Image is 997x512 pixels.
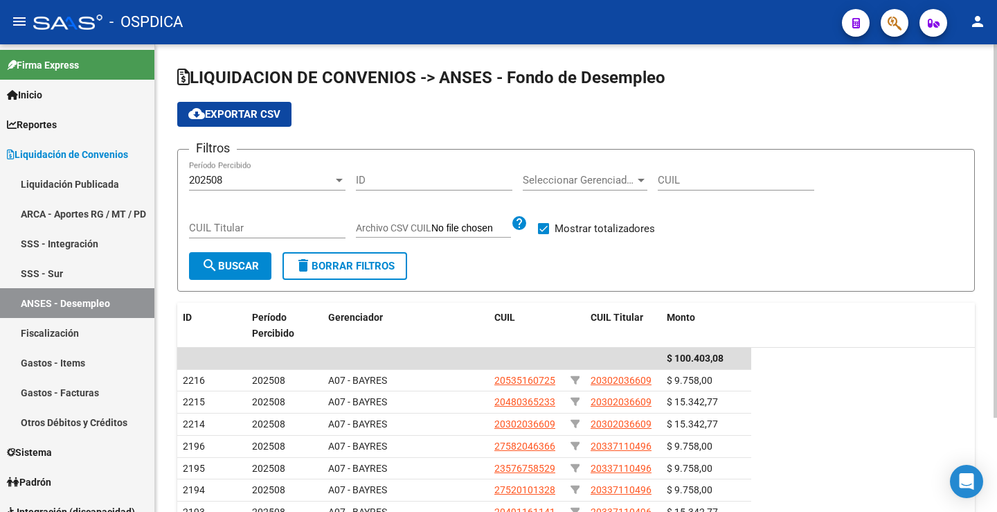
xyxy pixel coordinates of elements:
[252,463,285,474] span: 202508
[585,303,661,348] datatable-header-cell: CUIL Titular
[431,222,511,235] input: Archivo CSV CUIL
[667,353,724,364] span: $ 100.403,08
[183,484,205,495] span: 2194
[201,260,259,272] span: Buscar
[7,147,128,162] span: Liquidación de Convenios
[555,220,655,237] span: Mostrar totalizadores
[189,139,237,158] h3: Filtros
[328,418,387,430] span: A07 - BAYRES
[494,418,555,430] span: 20302036609
[328,463,387,474] span: A07 - BAYRES
[494,396,555,407] span: 20480365233
[591,463,652,474] span: 20337110496
[183,441,205,452] span: 2196
[591,312,643,323] span: CUIL Titular
[177,68,665,87] span: LIQUIDACION DE CONVENIOS -> ANSES - Fondo de Desempleo
[183,375,205,386] span: 2216
[667,484,712,495] span: $ 9.758,00
[328,441,387,452] span: A07 - BAYRES
[252,375,285,386] span: 202508
[494,484,555,495] span: 27520101328
[7,475,51,490] span: Padrón
[969,13,986,30] mat-icon: person
[188,108,280,121] span: Exportar CSV
[7,58,79,73] span: Firma Express
[667,375,712,386] span: $ 9.758,00
[183,396,205,407] span: 2215
[591,418,652,430] span: 20302036609
[494,441,555,452] span: 27582046366
[328,484,387,495] span: A07 - BAYRES
[494,312,515,323] span: CUIL
[246,303,323,348] datatable-header-cell: Período Percibido
[591,375,652,386] span: 20302036609
[667,463,712,474] span: $ 9.758,00
[950,465,983,498] div: Open Intercom Messenger
[667,418,718,430] span: $ 15.342,77
[177,303,246,348] datatable-header-cell: ID
[661,303,751,348] datatable-header-cell: Monto
[328,312,383,323] span: Gerenciador
[511,215,528,231] mat-icon: help
[494,463,555,474] span: 23576758529
[188,105,205,122] mat-icon: cloud_download
[295,260,395,272] span: Borrar Filtros
[252,484,285,495] span: 202508
[323,303,489,348] datatable-header-cell: Gerenciador
[282,252,407,280] button: Borrar Filtros
[189,174,222,186] span: 202508
[591,484,652,495] span: 20337110496
[183,463,205,474] span: 2195
[183,418,205,430] span: 2214
[356,222,431,233] span: Archivo CSV CUIL
[667,396,718,407] span: $ 15.342,77
[523,174,635,186] span: Seleccionar Gerenciador
[177,102,291,127] button: Exportar CSV
[494,375,555,386] span: 20535160725
[591,441,652,452] span: 20337110496
[328,396,387,407] span: A07 - BAYRES
[7,445,52,460] span: Sistema
[183,312,192,323] span: ID
[489,303,565,348] datatable-header-cell: CUIL
[328,375,387,386] span: A07 - BAYRES
[7,87,42,103] span: Inicio
[109,7,183,37] span: - OSPDICA
[591,396,652,407] span: 20302036609
[667,312,695,323] span: Monto
[295,257,312,274] mat-icon: delete
[201,257,218,274] mat-icon: search
[189,252,271,280] button: Buscar
[667,441,712,452] span: $ 9.758,00
[252,396,285,407] span: 202508
[252,418,285,430] span: 202508
[7,117,57,132] span: Reportes
[252,312,294,339] span: Período Percibido
[252,441,285,452] span: 202508
[11,13,28,30] mat-icon: menu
